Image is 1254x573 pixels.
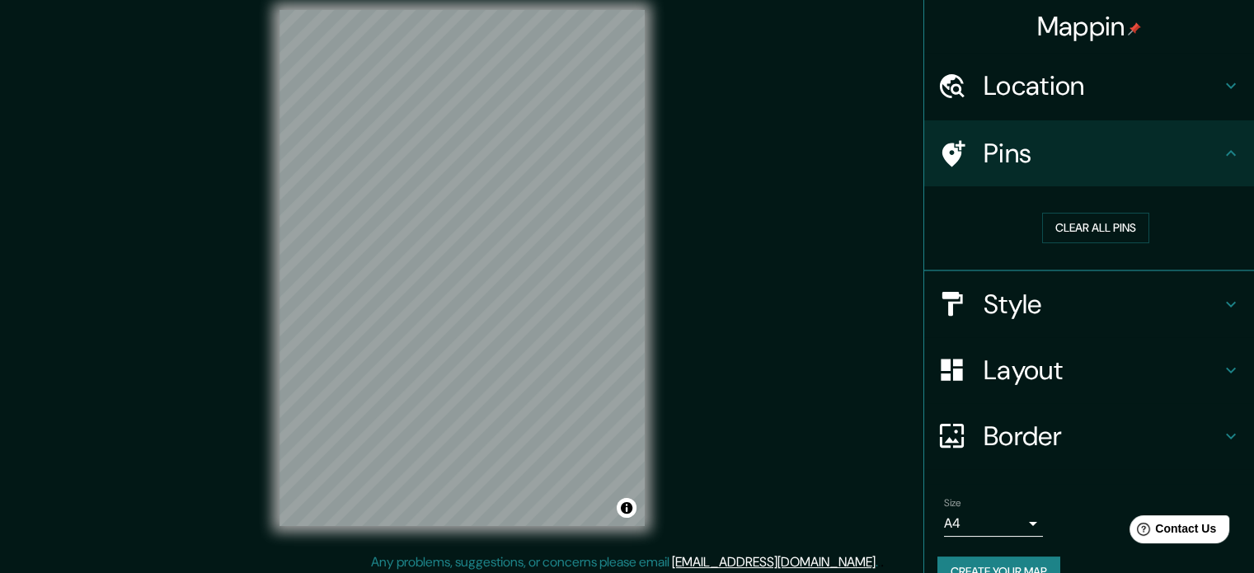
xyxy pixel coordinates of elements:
canvas: Map [279,10,645,526]
a: [EMAIL_ADDRESS][DOMAIN_NAME] [672,553,876,571]
div: Border [924,403,1254,469]
div: . [881,552,884,572]
div: A4 [944,510,1043,537]
label: Size [944,496,961,510]
div: . [878,552,881,572]
button: Clear all pins [1042,213,1149,243]
h4: Style [984,288,1221,321]
h4: Location [984,69,1221,102]
h4: Layout [984,354,1221,387]
div: Style [924,271,1254,337]
img: pin-icon.png [1128,22,1141,35]
div: Layout [924,337,1254,403]
h4: Mappin [1037,10,1142,43]
button: Toggle attribution [617,498,636,518]
h4: Border [984,420,1221,453]
div: Location [924,53,1254,119]
div: Pins [924,120,1254,186]
iframe: Help widget launcher [1107,509,1236,555]
h4: Pins [984,137,1221,170]
p: Any problems, suggestions, or concerns please email . [371,552,878,572]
